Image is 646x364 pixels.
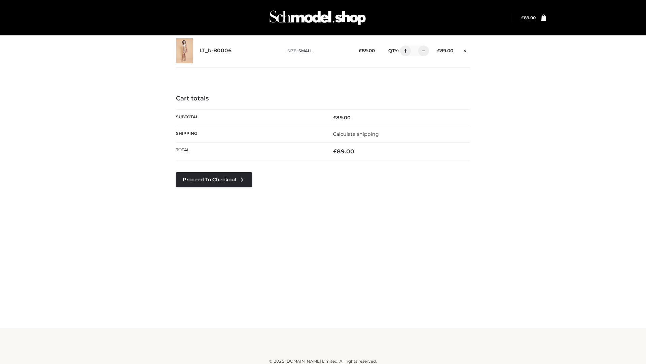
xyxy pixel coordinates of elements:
span: SMALL [298,48,313,53]
p: size : [287,48,348,54]
span: £ [437,48,440,53]
img: Schmodel Admin 964 [267,4,368,31]
span: £ [359,48,362,53]
bdi: 89.00 [521,15,536,20]
span: £ [521,15,524,20]
span: £ [333,115,336,121]
a: £89.00 [521,15,536,20]
bdi: 89.00 [333,115,351,121]
th: Shipping [176,126,323,142]
div: QTY: [382,45,427,56]
th: Subtotal [176,109,323,126]
a: Proceed to Checkout [176,172,252,187]
span: £ [333,148,337,155]
bdi: 89.00 [359,48,375,53]
a: Calculate shipping [333,131,379,137]
th: Total [176,143,323,160]
bdi: 89.00 [333,148,354,155]
a: LT_b-B0006 [200,48,232,54]
bdi: 89.00 [437,48,453,53]
h4: Cart totals [176,95,470,102]
a: Remove this item [460,45,470,54]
